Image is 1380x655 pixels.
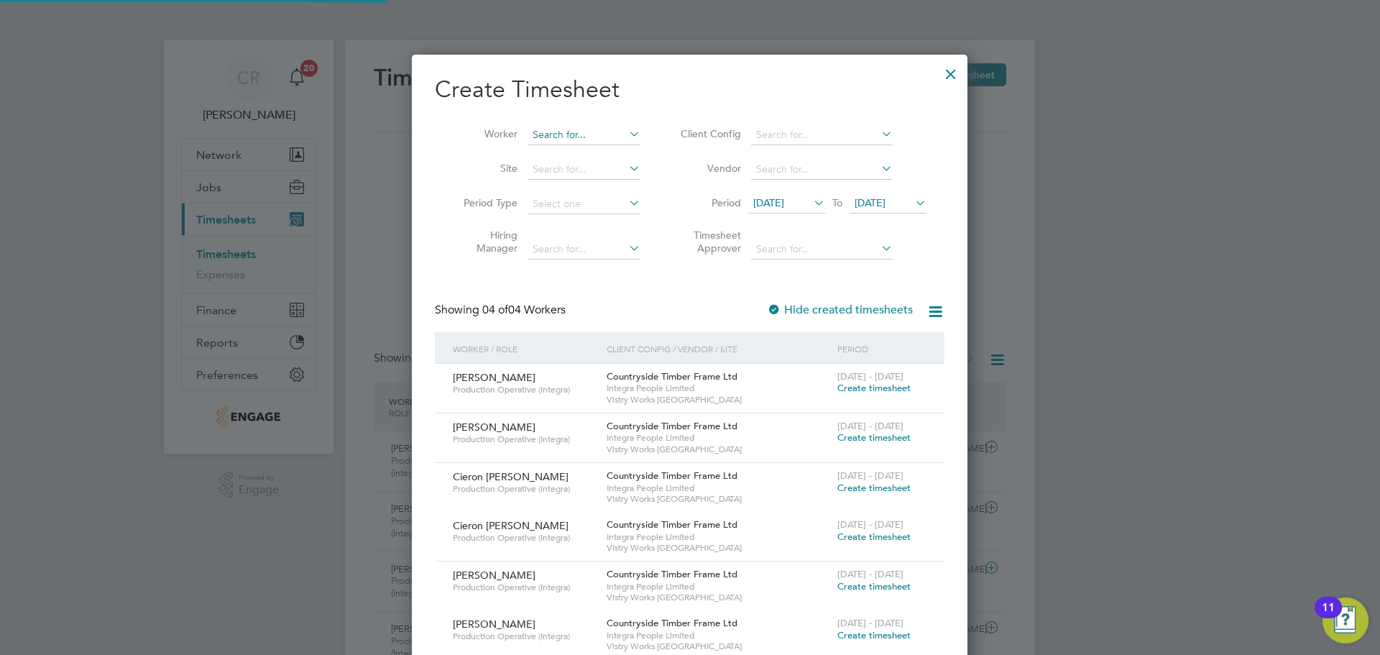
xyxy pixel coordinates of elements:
div: Client Config / Vendor / Site [603,332,834,365]
span: Integra People Limited [607,482,830,494]
span: Vistry Works [GEOGRAPHIC_DATA] [607,542,830,554]
span: Countryside Timber Frame Ltd [607,370,737,383]
button: Open Resource Center, 11 new notifications [1322,597,1368,643]
input: Search for... [528,239,640,260]
label: Worker [453,127,517,140]
span: Cieron [PERSON_NAME] [453,470,569,483]
div: 11 [1322,608,1335,626]
span: Countryside Timber Frame Ltd [607,420,737,432]
span: Create timesheet [837,629,911,641]
span: Integra People Limited [607,531,830,543]
span: Countryside Timber Frame Ltd [607,518,737,531]
label: Period Type [453,196,517,209]
span: Create timesheet [837,382,911,394]
span: [DATE] - [DATE] [837,617,903,629]
span: 04 of [482,303,508,317]
span: Vistry Works [GEOGRAPHIC_DATA] [607,444,830,455]
span: [DATE] [855,196,885,209]
span: Vistry Works [GEOGRAPHIC_DATA] [607,493,830,505]
label: Timesheet Approver [676,229,741,255]
span: Create timesheet [837,531,911,543]
span: Production Operative (Integra) [453,483,596,495]
div: Period [834,332,930,365]
span: [PERSON_NAME] [453,421,535,434]
span: Integra People Limited [607,432,830,444]
span: Production Operative (Integra) [453,384,596,395]
span: [DATE] - [DATE] [837,370,903,383]
span: [PERSON_NAME] [453,569,535,582]
span: Create timesheet [837,482,911,494]
span: Create timesheet [837,580,911,592]
span: Vistry Works [GEOGRAPHIC_DATA] [607,592,830,603]
input: Select one [528,194,640,214]
span: Vistry Works [GEOGRAPHIC_DATA] [607,394,830,406]
label: Client Config [676,127,741,140]
input: Search for... [528,160,640,180]
span: To [828,193,847,212]
span: Vistry Works [GEOGRAPHIC_DATA] [607,641,830,652]
label: Vendor [676,162,741,175]
input: Search for... [751,239,893,260]
span: Create timesheet [837,431,911,444]
span: [DATE] [753,196,784,209]
span: Production Operative (Integra) [453,631,596,642]
input: Search for... [751,125,893,145]
label: Site [453,162,517,175]
div: Worker / Role [449,332,603,365]
label: Hiring Manager [453,229,517,255]
label: Hide created timesheets [767,303,913,317]
span: Countryside Timber Frame Ltd [607,568,737,580]
span: Integra People Limited [607,581,830,592]
input: Search for... [751,160,893,180]
span: Countryside Timber Frame Ltd [607,470,737,482]
span: Production Operative (Integra) [453,434,596,445]
span: 04 Workers [482,303,566,317]
h2: Create Timesheet [435,75,944,105]
span: Cieron [PERSON_NAME] [453,519,569,532]
span: [DATE] - [DATE] [837,518,903,531]
span: Production Operative (Integra) [453,582,596,593]
span: Production Operative (Integra) [453,532,596,544]
input: Search for... [528,125,640,145]
span: Countryside Timber Frame Ltd [607,617,737,629]
span: Integra People Limited [607,630,830,641]
span: [PERSON_NAME] [453,618,535,631]
span: [DATE] - [DATE] [837,420,903,432]
span: [DATE] - [DATE] [837,568,903,580]
span: Integra People Limited [607,383,830,394]
span: [DATE] - [DATE] [837,470,903,482]
span: [PERSON_NAME] [453,371,535,384]
label: Period [676,196,741,209]
div: Showing [435,303,569,318]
